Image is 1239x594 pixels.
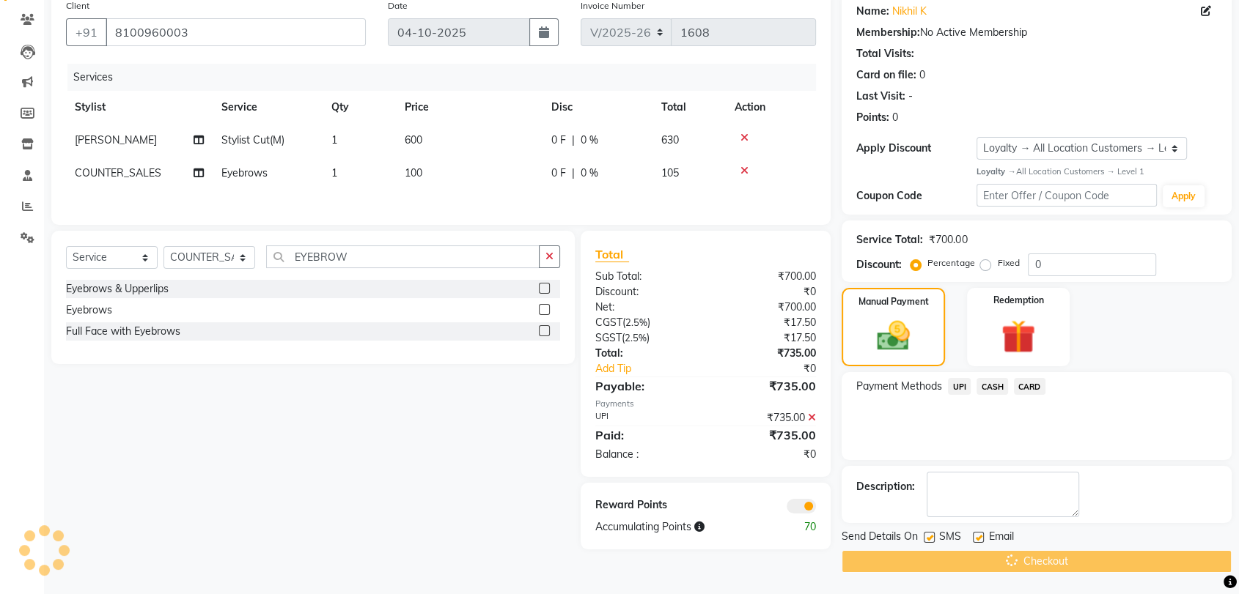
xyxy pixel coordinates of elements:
[331,166,337,179] span: 1
[977,166,1217,178] div: All Location Customers → Level 1
[856,479,915,494] div: Description:
[543,91,652,124] th: Disc
[625,316,647,328] span: 2.5%
[584,346,706,361] div: Total:
[584,284,706,300] div: Discount:
[706,426,828,444] div: ₹735.00
[856,67,916,83] div: Card on file:
[856,89,905,104] div: Last Visit:
[221,166,268,179] span: Eyebrows
[856,379,942,394] span: Payment Methods
[551,133,566,148] span: 0 F
[706,346,828,361] div: ₹735.00
[706,300,828,315] div: ₹700.00
[661,166,679,179] span: 105
[856,46,914,62] div: Total Visits:
[892,110,898,125] div: 0
[1014,378,1045,395] span: CARD
[75,166,161,179] span: COUNTER_SALES
[706,284,828,300] div: ₹0
[859,295,929,308] label: Manual Payment
[584,315,706,330] div: ( )
[213,91,323,124] th: Service
[584,269,706,284] div: Sub Total:
[584,410,706,426] div: UPI
[652,91,726,124] th: Total
[584,377,706,395] div: Payable:
[106,18,366,46] input: Search by Name/Mobile/Email/Code
[581,133,598,148] span: 0 %
[927,256,974,270] label: Percentage
[661,133,679,146] span: 630
[856,25,1217,40] div: No Active Membership
[584,497,706,513] div: Reward Points
[856,25,920,40] div: Membership:
[551,166,566,181] span: 0 F
[584,447,706,462] div: Balance :
[842,529,918,547] span: Send Details On
[929,232,967,248] div: ₹700.00
[331,133,337,146] span: 1
[766,519,827,535] div: 70
[919,67,925,83] div: 0
[581,166,598,181] span: 0 %
[867,317,919,354] img: _cash.svg
[66,281,169,297] div: Eyebrows & Upperlips
[726,361,827,376] div: ₹0
[66,91,213,124] th: Stylist
[221,133,284,146] span: Stylist Cut(M)
[584,426,706,444] div: Paid:
[856,141,977,156] div: Apply Discount
[595,331,622,344] span: SGST
[856,4,889,19] div: Name:
[75,133,157,146] span: [PERSON_NAME]
[726,91,816,124] th: Action
[323,91,396,124] th: Qty
[67,64,827,91] div: Services
[993,294,1043,307] label: Redemption
[572,133,575,148] span: |
[856,188,977,204] div: Coupon Code
[66,302,112,318] div: Eyebrows
[584,519,767,535] div: Accumulating Points
[892,4,927,19] a: Nikhil K
[66,18,107,46] button: +91
[405,133,422,146] span: 600
[939,529,961,547] span: SMS
[856,110,889,125] div: Points:
[66,324,180,339] div: Full Face with Eyebrows
[405,166,422,179] span: 100
[595,316,622,329] span: CGST
[584,361,726,376] a: Add Tip
[572,166,575,181] span: |
[706,269,828,284] div: ₹700.00
[396,91,543,124] th: Price
[266,245,540,268] input: Search or Scan
[625,332,647,344] span: 2.5%
[856,232,923,248] div: Service Total:
[990,316,1045,358] img: _gift.svg
[595,247,629,262] span: Total
[948,378,971,395] span: UPI
[706,377,828,395] div: ₹735.00
[908,89,913,104] div: -
[977,378,1008,395] span: CASH
[977,184,1157,207] input: Enter Offer / Coupon Code
[706,315,828,330] div: ₹17.50
[584,330,706,346] div: ( )
[1163,185,1205,207] button: Apply
[988,529,1013,547] span: Email
[706,447,828,462] div: ₹0
[584,300,706,315] div: Net:
[706,330,828,346] div: ₹17.50
[977,166,1015,177] strong: Loyalty →
[856,257,902,272] div: Discount:
[997,256,1019,270] label: Fixed
[706,410,828,426] div: ₹735.00
[595,398,816,410] div: Payments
